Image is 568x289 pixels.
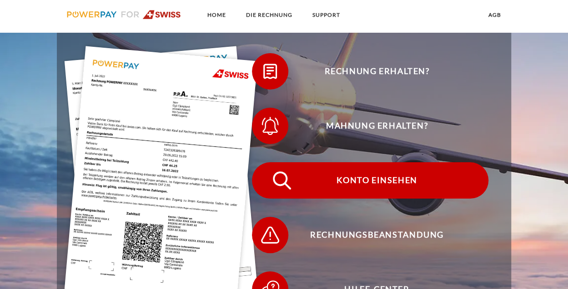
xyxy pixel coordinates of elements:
span: Konto einsehen [266,162,488,199]
button: Rechnung erhalten? [252,53,488,90]
a: agb [481,7,509,23]
span: Rechnung erhalten? [266,53,488,90]
img: qb_bill.svg [259,60,281,83]
button: Rechnungsbeanstandung [252,217,488,253]
button: Konto einsehen [252,162,488,199]
img: qb_warning.svg [259,224,281,246]
img: qb_bell.svg [259,115,281,137]
a: Home [200,7,234,23]
a: SUPPORT [305,7,348,23]
span: Rechnungsbeanstandung [266,217,488,253]
img: qb_search.svg [271,169,293,192]
button: Mahnung erhalten? [252,108,488,144]
img: logo-swiss.svg [67,10,181,19]
a: DIE RECHNUNG [238,7,300,23]
span: Mahnung erhalten? [266,108,488,144]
